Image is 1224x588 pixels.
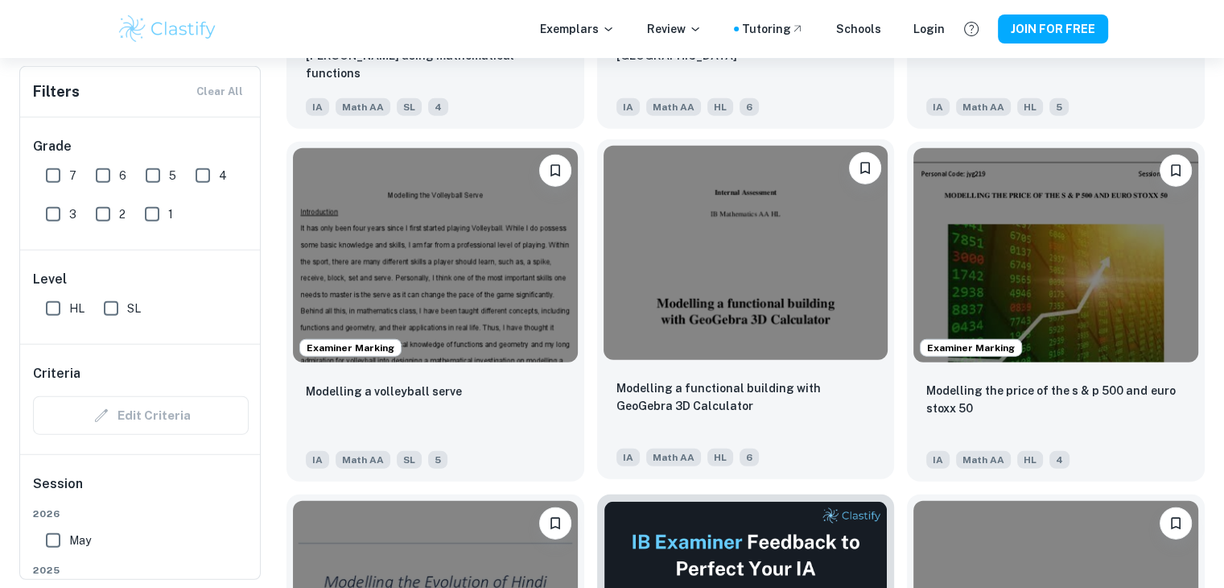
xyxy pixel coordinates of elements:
[168,205,173,223] span: 1
[1049,451,1069,469] span: 4
[33,81,80,103] h6: Filters
[119,167,126,184] span: 6
[616,98,640,116] span: IA
[169,167,176,184] span: 5
[286,142,584,481] a: Examiner MarkingPlease log in to bookmark exemplarsModelling a volleyball serve IAMath AASL5
[33,563,249,578] span: 2025
[1160,507,1192,540] button: Please log in to bookmark exemplars
[539,155,571,187] button: Please log in to bookmark exemplars
[926,382,1185,417] p: Modelling the price of the s & p 500 and euro stoxx 50
[707,98,733,116] span: HL
[293,148,578,362] img: Math AA IA example thumbnail: Modelling a volleyball serve
[336,98,390,116] span: Math AA
[117,13,219,45] img: Clastify logo
[33,474,249,507] h6: Session
[1049,98,1069,116] span: 5
[127,300,141,317] span: SL
[907,142,1205,481] a: Examiner MarkingPlease log in to bookmark exemplarsModelling the price of the s & p 500 and euro ...
[926,451,950,469] span: IA
[998,14,1108,43] button: JOIN FOR FREE
[926,98,950,116] span: IA
[921,341,1021,355] span: Examiner Marking
[849,152,881,184] button: Please log in to bookmark exemplars
[428,451,447,469] span: 5
[597,142,895,481] a: Please log in to bookmark exemplarsModelling a functional building with GeoGebra 3D CalculatorIAM...
[397,451,422,469] span: SL
[740,449,759,466] span: 6
[1017,98,1043,116] span: HL
[33,396,249,435] div: Criteria filters are unavailable when searching by topic
[69,300,84,317] span: HL
[1160,155,1192,187] button: Please log in to bookmark exemplars
[604,146,888,359] img: Math AA IA example thumbnail: Modelling a functional building with Ge
[119,205,126,223] span: 2
[707,449,733,466] span: HL
[646,449,701,466] span: Math AA
[616,449,640,466] span: IA
[306,98,329,116] span: IA
[913,20,945,38] a: Login
[740,98,759,116] span: 6
[69,205,76,223] span: 3
[956,451,1011,469] span: Math AA
[69,167,76,184] span: 7
[540,20,615,38] p: Exemplars
[69,532,91,549] span: May
[646,98,701,116] span: Math AA
[647,20,702,38] p: Review
[1017,451,1043,469] span: HL
[428,98,448,116] span: 4
[33,270,249,289] h6: Level
[219,167,227,184] span: 4
[33,507,249,521] span: 2026
[742,20,804,38] a: Tutoring
[336,451,390,469] span: Math AA
[958,15,985,43] button: Help and Feedback
[616,379,876,415] p: Modelling a functional building with GeoGebra 3D Calculator
[33,137,249,156] h6: Grade
[956,98,1011,116] span: Math AA
[306,451,329,469] span: IA
[836,20,881,38] a: Schools
[306,383,462,400] p: Modelling a volleyball serve
[300,341,401,355] span: Examiner Marking
[397,98,422,116] span: SL
[33,364,80,383] h6: Criteria
[913,148,1198,362] img: Math AA IA example thumbnail: Modelling the price of the s & p 500 and
[539,507,571,540] button: Please log in to bookmark exemplars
